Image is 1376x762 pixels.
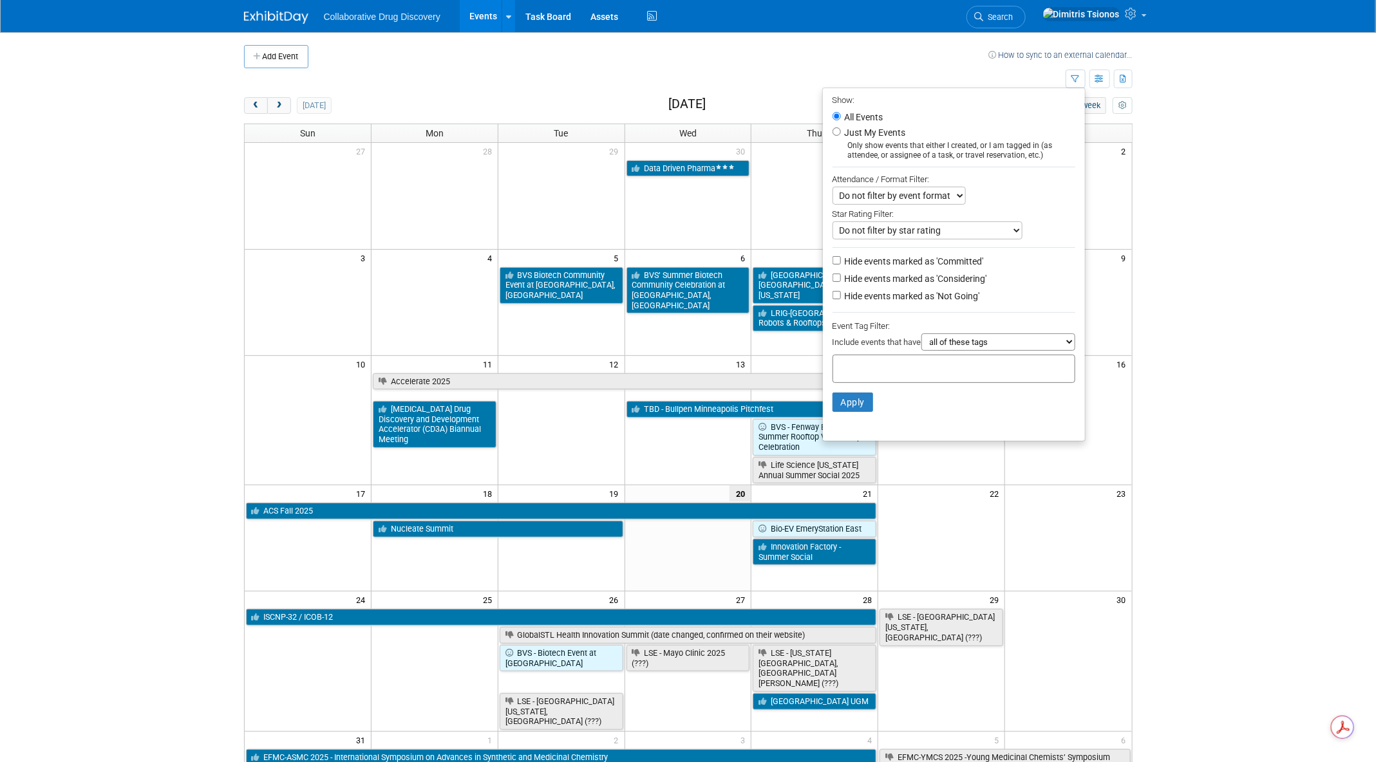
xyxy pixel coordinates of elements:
a: BVS - Biotech Event at [GEOGRAPHIC_DATA] [500,645,623,671]
span: 18 [482,485,498,501]
button: next [267,97,291,114]
label: Hide events marked as 'Considering' [842,272,987,285]
a: Nucleate Summit [373,521,623,537]
span: 11 [482,356,498,372]
span: 26 [608,591,625,608]
a: Innovation Factory - Summer Social [753,539,876,565]
span: 24 [355,591,371,608]
a: ISCNP-32 / ICOB-12 [246,609,877,626]
span: 12 [608,356,625,372]
i: Personalize Calendar [1118,102,1127,110]
button: myCustomButton [1113,97,1132,114]
button: Add Event [244,45,308,68]
label: Just My Events [842,126,906,139]
a: TBD - Bullpen Minneapolis Pitchfest [627,401,1004,418]
a: LRIG-[GEOGRAPHIC_DATA]: Robots & Rooftops [753,305,876,331]
span: 4 [486,250,498,266]
span: 23 [1116,485,1132,501]
span: 9 [1120,250,1132,266]
span: 6 [739,250,751,266]
span: 17 [355,485,371,501]
span: 20 [730,485,751,501]
span: 3 [739,732,751,748]
span: 13 [735,356,751,372]
a: [GEOGRAPHIC_DATA] in [GEOGRAPHIC_DATA], [US_STATE] [753,267,876,304]
span: Mon [426,128,444,138]
a: Life Science [US_STATE] Annual Summer Social 2025 [753,457,876,483]
span: 29 [608,143,625,159]
img: ExhibitDay [244,11,308,24]
div: Attendance / Format Filter: [833,172,1075,187]
span: 5 [993,732,1004,748]
button: week [1077,97,1106,114]
span: Sun [300,128,316,138]
a: [GEOGRAPHIC_DATA] UGM [753,693,876,710]
div: Show: [833,91,1075,107]
h2: [DATE] [668,97,706,111]
a: LSE - [GEOGRAPHIC_DATA][US_STATE], [GEOGRAPHIC_DATA] (???) [880,609,1003,646]
a: GlobalSTL Health Innovation Summit (date changed, confirmed on their website) [500,627,877,644]
a: Accelerate 2025 [373,373,876,390]
span: 16 [1116,356,1132,372]
span: 31 [355,732,371,748]
label: Hide events marked as 'Not Going' [842,290,980,302]
span: 4 [866,732,878,748]
div: Star Rating Filter: [833,205,1075,221]
a: BVS Biotech Community Event at [GEOGRAPHIC_DATA], [GEOGRAPHIC_DATA] [500,267,623,304]
label: Hide events marked as 'Committed' [842,255,984,268]
span: 30 [735,143,751,159]
span: 21 [862,485,878,501]
span: 30 [1116,591,1132,608]
a: BVS’ Summer Biotech Community Celebration at [GEOGRAPHIC_DATA], [GEOGRAPHIC_DATA] [627,267,750,314]
span: 3 [359,250,371,266]
span: 22 [988,485,1004,501]
div: Only show events that either I created, or I am tagged in (as attendee, or assignee of a task, or... [833,141,1075,160]
span: 25 [482,591,498,608]
span: 10 [355,356,371,372]
span: Search [984,12,1013,22]
a: Search [966,6,1026,28]
span: 28 [862,591,878,608]
span: Collaborative Drug Discovery [324,12,440,22]
a: Data Driven Pharma [627,160,750,177]
span: 6 [1120,732,1132,748]
button: Apply [833,393,874,412]
span: 27 [355,143,371,159]
span: Thu [807,128,822,138]
div: Event Tag Filter: [833,319,1075,333]
a: ACS Fall 2025 [246,503,877,519]
a: LSE - Mayo Clinic 2025 (???) [627,645,750,671]
a: LSE - [US_STATE][GEOGRAPHIC_DATA], [GEOGRAPHIC_DATA][PERSON_NAME] (???) [753,645,876,692]
span: 29 [988,591,1004,608]
span: 2 [1120,143,1132,159]
img: Dimitris Tsionos [1042,7,1120,21]
span: 2 [613,732,625,748]
a: LSE - [GEOGRAPHIC_DATA][US_STATE], [GEOGRAPHIC_DATA] (???) [500,693,623,730]
a: BVS - Fenway Biotech Summer Rooftop Vendor Expo Celebration [753,419,876,456]
span: 27 [735,591,751,608]
span: 5 [613,250,625,266]
span: Wed [679,128,697,138]
a: [MEDICAL_DATA] Drug Discovery and Development Accelerator (CD3A) Biannual Meeting [373,401,496,448]
span: 1 [486,732,498,748]
label: All Events [842,113,883,122]
div: Include events that have [833,333,1075,355]
span: 28 [482,143,498,159]
span: Tue [554,128,569,138]
span: 19 [608,485,625,501]
button: [DATE] [297,97,331,114]
a: How to sync to an external calendar... [989,50,1133,60]
button: prev [244,97,268,114]
a: Bio-EV EmeryStation East [753,521,876,537]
